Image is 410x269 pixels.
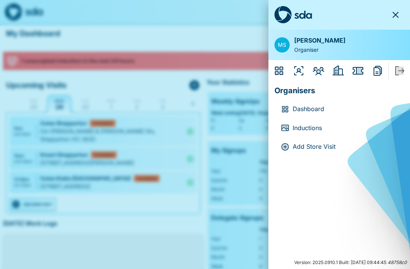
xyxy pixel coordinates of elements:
div: DashboardDashboard [274,100,404,119]
button: Open settings [274,37,290,53]
p: [PERSON_NAME] [294,36,345,46]
button: Employers [329,62,347,80]
button: Members [309,62,328,80]
button: Organisers [290,62,308,80]
button: Reports [369,62,387,80]
p: Add Store Visit [293,142,398,152]
button: Dashboard [270,62,288,80]
button: Issues [349,62,367,80]
button: Sign Out [390,62,408,80]
div: Version: 2025.0910.1 Built: [DATE] 09:44:45 [268,256,410,269]
p: Dashboard [293,104,398,114]
a: MS [274,37,290,53]
div: Add Store Visit [281,142,293,151]
div: Add Store VisitAdd Store Visit [274,137,404,156]
p: Organisers [274,81,404,97]
div: Dashboard [281,105,293,114]
div: Inductions [281,123,293,132]
p: Inductions [293,123,398,133]
i: 48758c0 [388,259,407,265]
img: sda-logo-full-dark.svg [274,6,312,24]
p: Organiser [294,46,345,54]
div: InductionsInductions [274,119,404,138]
